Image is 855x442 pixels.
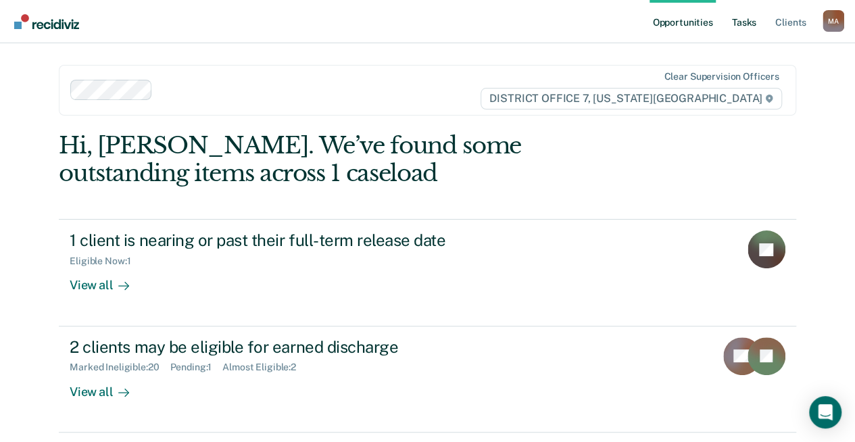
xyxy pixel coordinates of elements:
div: Pending : 1 [170,362,222,373]
button: Profile dropdown button [823,10,844,32]
div: View all [70,373,145,399]
span: DISTRICT OFFICE 7, [US_STATE][GEOGRAPHIC_DATA] [481,88,781,109]
div: Eligible Now : 1 [70,255,141,267]
a: 2 clients may be eligible for earned dischargeMarked Ineligible:20Pending:1Almost Eligible:2View all [59,326,796,433]
div: 1 client is nearing or past their full-term release date [70,230,544,250]
div: Clear supervision officers [664,71,779,82]
div: Hi, [PERSON_NAME]. We’ve found some outstanding items across 1 caseload [59,132,648,187]
div: 2 clients may be eligible for earned discharge [70,337,544,357]
div: View all [70,267,145,293]
div: M A [823,10,844,32]
div: Almost Eligible : 2 [222,362,307,373]
div: Open Intercom Messenger [809,396,841,428]
img: Recidiviz [14,14,79,29]
div: Marked Ineligible : 20 [70,362,170,373]
a: 1 client is nearing or past their full-term release dateEligible Now:1View all [59,219,796,326]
